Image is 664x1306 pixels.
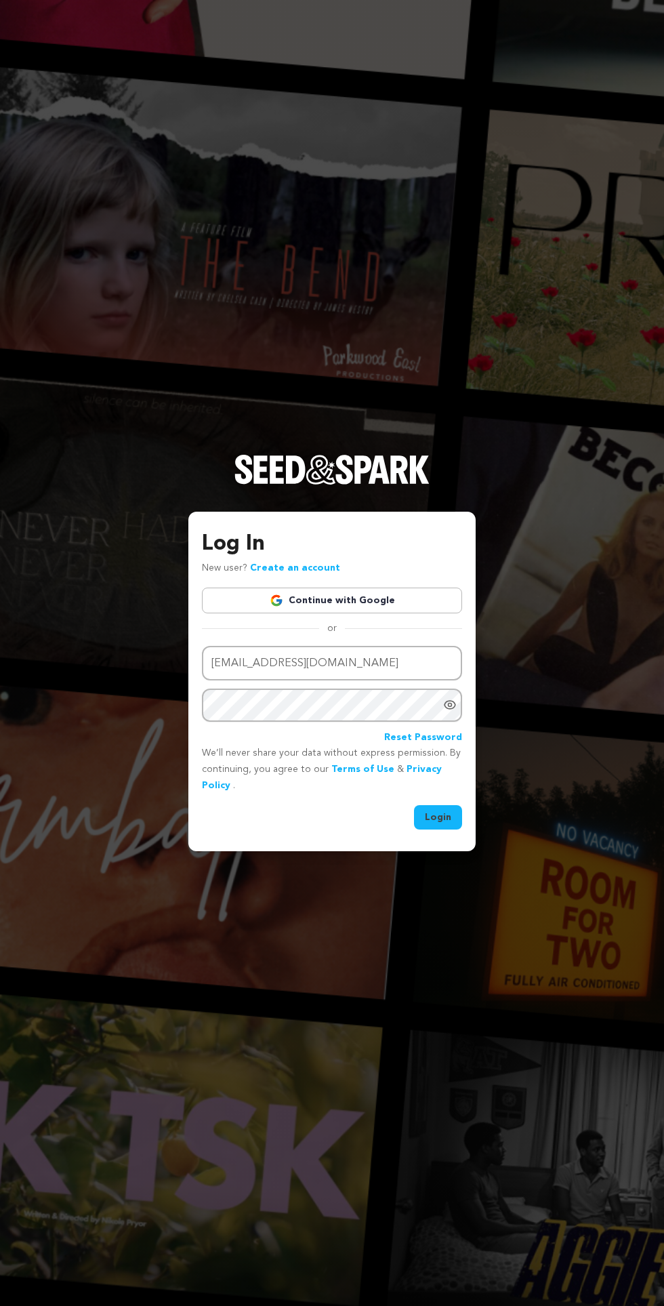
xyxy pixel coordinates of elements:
img: Google logo [270,594,283,607]
a: Show password as plain text. Warning: this will display your password on the screen. [443,698,457,712]
input: Email address [202,646,462,680]
img: Seed&Spark Logo [234,455,430,485]
a: Reset Password [384,730,462,746]
button: Login [414,805,462,830]
a: Terms of Use [331,764,394,774]
a: Create an account [250,563,340,573]
p: New user? [202,560,340,577]
h3: Log In [202,528,462,560]
a: Seed&Spark Homepage [234,455,430,512]
a: Continue with Google [202,588,462,613]
p: We’ll never share your data without express permission. By continuing, you agree to our & . [202,746,462,794]
span: or [319,621,345,635]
